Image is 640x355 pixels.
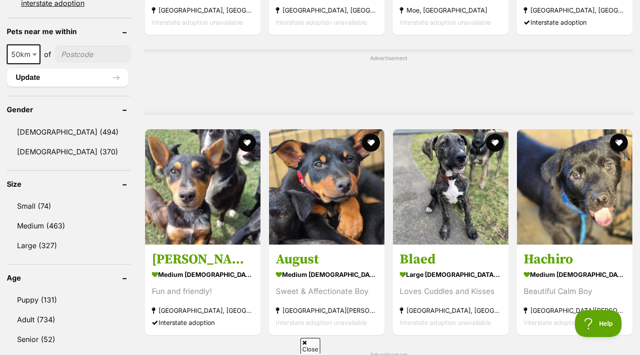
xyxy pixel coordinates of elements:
[55,46,131,63] input: postcode
[152,251,254,268] h3: [PERSON_NAME]
[8,48,40,61] span: 50km
[238,134,256,152] button: favourite
[7,180,131,188] header: Size
[300,338,320,354] span: Close
[44,49,51,60] span: of
[7,310,131,329] a: Adult (734)
[152,18,243,26] span: Interstate adoption unavailable
[400,268,502,281] strong: large [DEMOGRAPHIC_DATA] Dog
[7,105,131,114] header: Gender
[524,319,615,326] span: Interstate adoption unavailable
[7,236,131,255] a: Large (327)
[269,129,384,245] img: August - Australian Kelpie Dog
[7,142,131,161] a: [DEMOGRAPHIC_DATA] (370)
[575,310,622,337] iframe: Help Scout Beacon - Open
[400,251,502,268] h3: Blaed
[152,316,254,329] div: Interstate adoption
[400,18,491,26] span: Interstate adoption unavailable
[7,197,131,215] a: Small (74)
[7,290,131,309] a: Puppy (131)
[276,319,367,326] span: Interstate adoption unavailable
[524,304,626,316] strong: [GEOGRAPHIC_DATA][PERSON_NAME][GEOGRAPHIC_DATA]
[144,49,633,115] div: Advertisement
[400,304,502,316] strong: [GEOGRAPHIC_DATA], [GEOGRAPHIC_DATA]
[276,304,378,316] strong: [GEOGRAPHIC_DATA][PERSON_NAME][GEOGRAPHIC_DATA]
[269,244,384,335] a: August medium [DEMOGRAPHIC_DATA] Dog Sweet & Affectionate Boy [GEOGRAPHIC_DATA][PERSON_NAME][GEOG...
[517,129,632,245] img: Hachiro - Australian Kelpie Dog
[400,319,491,326] span: Interstate adoption unavailable
[276,285,378,298] div: Sweet & Affectionate Boy
[7,27,131,35] header: Pets near me within
[524,16,626,28] div: Interstate adoption
[276,251,378,268] h3: August
[145,244,260,335] a: [PERSON_NAME] medium [DEMOGRAPHIC_DATA] Dog Fun and friendly! [GEOGRAPHIC_DATA], [GEOGRAPHIC_DATA...
[400,4,502,16] strong: Moe, [GEOGRAPHIC_DATA]
[393,129,508,245] img: Blaed - Australian Kelpie x Staghound Dog
[524,268,626,281] strong: medium [DEMOGRAPHIC_DATA] Dog
[145,129,260,245] img: Leo - Australian Cattle Dog
[486,134,504,152] button: favourite
[7,274,131,282] header: Age
[400,285,502,298] div: Loves Cuddles and Kisses
[7,44,40,64] span: 50km
[362,134,380,152] button: favourite
[152,304,254,316] strong: [GEOGRAPHIC_DATA], [GEOGRAPHIC_DATA]
[7,216,131,235] a: Medium (463)
[152,4,254,16] strong: [GEOGRAPHIC_DATA], [GEOGRAPHIC_DATA]
[610,134,628,152] button: favourite
[152,268,254,281] strong: medium [DEMOGRAPHIC_DATA] Dog
[7,123,131,141] a: [DEMOGRAPHIC_DATA] (494)
[276,268,378,281] strong: medium [DEMOGRAPHIC_DATA] Dog
[524,251,626,268] h3: Hachiro
[7,69,128,87] button: Update
[276,18,367,26] span: Interstate adoption unavailable
[152,285,254,298] div: Fun and friendly!
[276,4,378,16] strong: [GEOGRAPHIC_DATA], [GEOGRAPHIC_DATA]
[524,4,626,16] strong: [GEOGRAPHIC_DATA], [GEOGRAPHIC_DATA]
[7,330,131,349] a: Senior (52)
[524,285,626,298] div: Beautiful Calm Boy
[393,244,508,335] a: Blaed large [DEMOGRAPHIC_DATA] Dog Loves Cuddles and Kisses [GEOGRAPHIC_DATA], [GEOGRAPHIC_DATA] ...
[517,244,632,335] a: Hachiro medium [DEMOGRAPHIC_DATA] Dog Beautiful Calm Boy [GEOGRAPHIC_DATA][PERSON_NAME][GEOGRAPHI...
